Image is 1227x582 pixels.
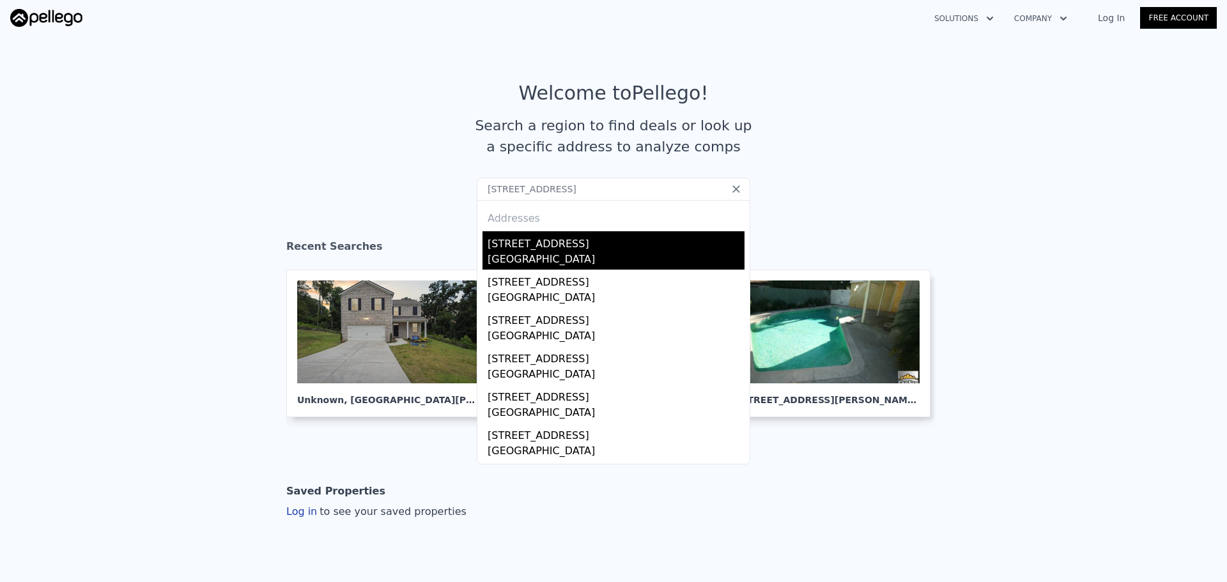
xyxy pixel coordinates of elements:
[488,443,745,461] div: [GEOGRAPHIC_DATA]
[488,461,745,482] div: [STREET_ADDRESS]
[488,367,745,385] div: [GEOGRAPHIC_DATA]
[477,178,750,201] input: Search an address or region...
[488,308,745,328] div: [STREET_ADDRESS]
[488,328,745,346] div: [GEOGRAPHIC_DATA]
[470,115,757,157] div: Search a region to find deals or look up a specific address to analyze comps
[488,231,745,252] div: [STREET_ADDRESS]
[488,290,745,308] div: [GEOGRAPHIC_DATA]
[1140,7,1217,29] a: Free Account
[488,346,745,367] div: [STREET_ADDRESS]
[1083,11,1140,24] a: Log In
[488,405,745,423] div: [GEOGRAPHIC_DATA]
[482,201,745,231] div: Addresses
[924,7,1004,30] button: Solutions
[519,82,709,105] div: Welcome to Pellego !
[488,423,745,443] div: [STREET_ADDRESS]
[286,504,467,519] div: Log in
[286,229,941,270] div: Recent Searches
[488,270,745,290] div: [STREET_ADDRESS]
[317,505,467,517] span: to see your saved properties
[726,270,941,417] a: [STREET_ADDRESS][PERSON_NAME], [GEOGRAPHIC_DATA]
[297,383,480,406] div: Unknown , [GEOGRAPHIC_DATA][PERSON_NAME]
[1004,7,1077,30] button: Company
[488,252,745,270] div: [GEOGRAPHIC_DATA]
[737,383,920,406] div: [STREET_ADDRESS][PERSON_NAME] , [GEOGRAPHIC_DATA]
[488,385,745,405] div: [STREET_ADDRESS]
[286,479,385,504] div: Saved Properties
[286,270,501,417] a: Unknown, [GEOGRAPHIC_DATA][PERSON_NAME]
[10,9,82,27] img: Pellego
